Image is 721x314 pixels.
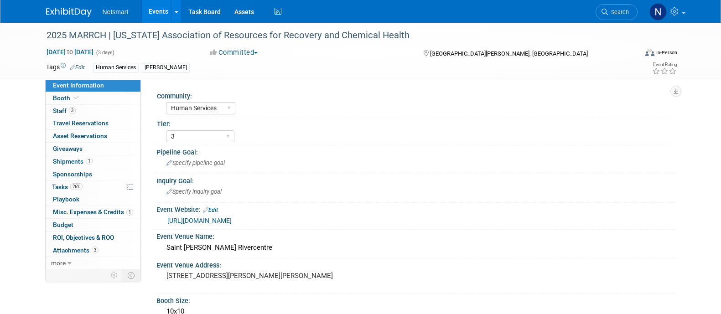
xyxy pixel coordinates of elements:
a: Budget [46,219,140,231]
span: Tasks [52,183,83,190]
td: Tags [46,62,85,73]
div: Inquiry Goal: [156,174,675,185]
span: Travel Reservations [53,119,109,127]
div: 2025 MARRCH | [US_STATE] Association of Resources for Recovery and Chemical Health [43,27,624,44]
span: Giveaways [53,145,83,152]
button: Committed [207,48,261,57]
div: Human Services [93,63,139,72]
a: Giveaways [46,143,140,155]
a: Staff3 [46,105,140,117]
span: Asset Reservations [53,132,107,139]
div: In-Person [656,49,677,56]
a: Search [596,4,638,20]
img: Nina Finn [649,3,667,21]
a: Misc. Expenses & Credits1 [46,206,140,218]
div: Pipeline Goal: [156,145,675,157]
span: Shipments [53,158,93,165]
a: Shipments1 [46,155,140,168]
div: Community: [157,89,671,101]
span: Budget [53,221,73,228]
div: Event Website: [156,203,675,215]
span: more [51,259,66,267]
span: Netsmart [103,8,129,15]
span: Search [608,9,629,15]
a: Tasks26% [46,181,140,193]
span: Specify inquiry goal [166,188,222,195]
span: 26% [70,183,83,190]
span: [DATE] [DATE] [46,48,94,56]
div: Tier: [157,117,671,129]
a: Edit [203,207,218,213]
td: Toggle Event Tabs [122,269,140,281]
span: Attachments [53,247,99,254]
span: 3 [69,107,76,114]
a: Asset Reservations [46,130,140,142]
div: [PERSON_NAME] [142,63,190,72]
span: Staff [53,107,76,114]
span: Sponsorships [53,170,92,178]
div: Saint [PERSON_NAME] Rivercentre [163,241,669,255]
span: Misc. Expenses & Credits [53,208,133,216]
a: ROI, Objectives & ROO [46,232,140,244]
div: Booth Size: [156,294,675,305]
a: Playbook [46,193,140,206]
span: 1 [86,158,93,165]
pre: [STREET_ADDRESS][PERSON_NAME][PERSON_NAME] [166,272,363,280]
div: Event Format [584,47,678,61]
span: 1 [126,209,133,216]
a: Sponsorships [46,168,140,180]
span: Specify pipeline goal [166,160,225,166]
span: 3 [92,247,99,253]
img: Format-Inperson.png [645,49,654,56]
span: [GEOGRAPHIC_DATA][PERSON_NAME], [GEOGRAPHIC_DATA] [430,50,588,57]
a: more [46,257,140,269]
a: [URL][DOMAIN_NAME] [167,217,232,224]
span: ROI, Objectives & ROO [53,234,114,241]
span: to [66,48,74,56]
div: Event Venue Address: [156,258,675,270]
td: Personalize Event Tab Strip [106,269,122,281]
span: (3 days) [95,50,114,56]
a: Travel Reservations [46,117,140,129]
div: Event Venue Name: [156,230,675,241]
a: Attachments3 [46,244,140,257]
div: Event Rating [652,62,677,67]
a: Edit [70,64,85,71]
i: Booth reservation complete [74,95,79,100]
a: Event Information [46,79,140,92]
img: ExhibitDay [46,8,92,17]
span: Booth [53,94,81,102]
a: Booth [46,92,140,104]
span: Event Information [53,82,104,89]
span: Playbook [53,196,79,203]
